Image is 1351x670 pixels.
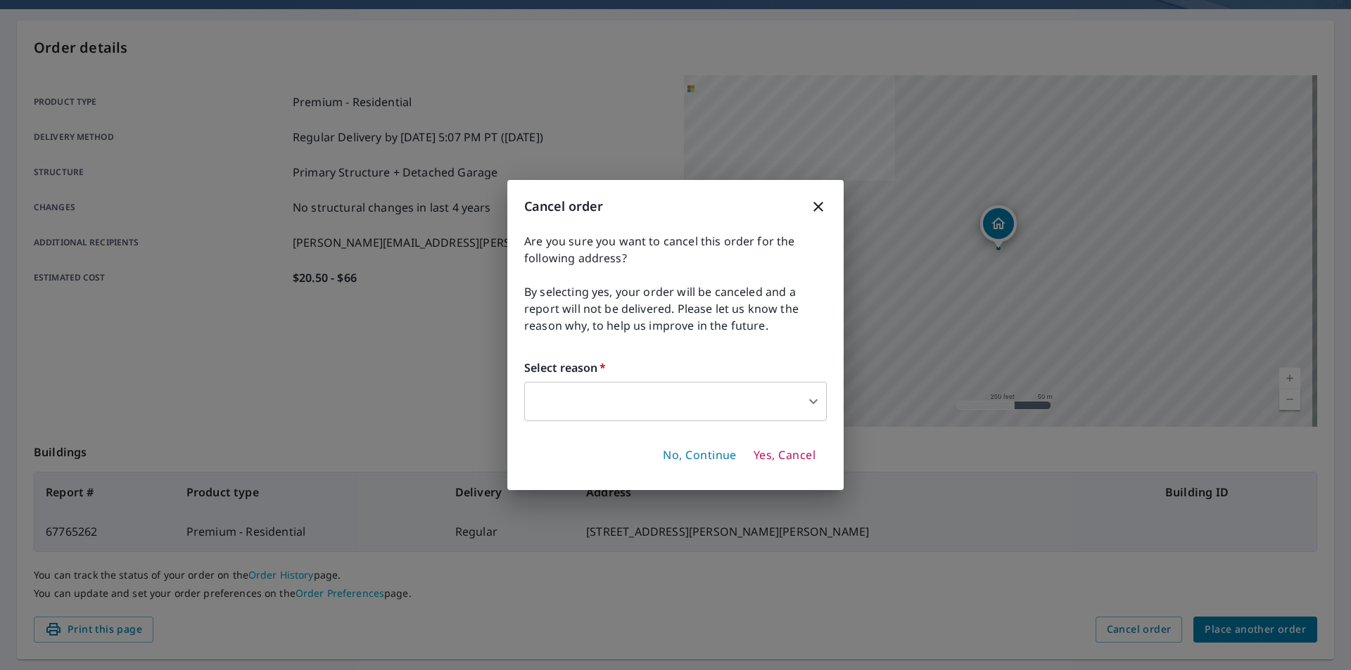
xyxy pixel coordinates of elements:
span: By selecting yes, your order will be canceled and a report will not be delivered. Please let us k... [524,283,827,334]
button: No, Continue [657,444,742,468]
span: Yes, Cancel [754,448,816,463]
label: Select reason [524,359,827,376]
button: Yes, Cancel [748,444,821,468]
h3: Cancel order [524,197,827,216]
div: ​ [524,382,827,421]
span: Are you sure you want to cancel this order for the following address? [524,233,827,266]
span: No, Continue [663,448,737,463]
